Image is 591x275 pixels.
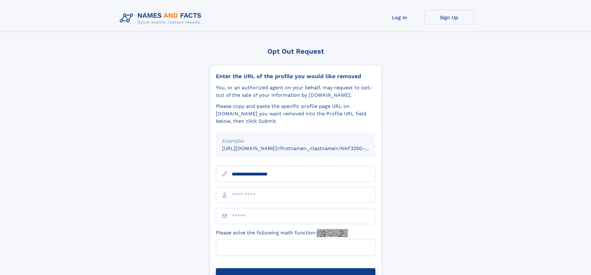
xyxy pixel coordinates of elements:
div: Please copy and paste the specific profile page URL on [DOMAIN_NAME] you want removed into the Pr... [216,103,375,125]
small: [URL][DOMAIN_NAME]<firstname>_<lastname>/NAF325G-xxxxxxxx [222,145,387,151]
div: Opt Out Request [209,47,382,55]
img: Logo Names and Facts [117,10,207,27]
label: Please solve the following math function: [216,229,348,237]
a: Sign Up [424,10,474,25]
a: Log In [375,10,424,25]
div: You, or an authorized agent on your behalf, may request to opt-out of the sale of your informatio... [216,84,375,99]
div: Example: [222,137,369,145]
div: Enter the URL of the profile you would like removed [216,73,375,80]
